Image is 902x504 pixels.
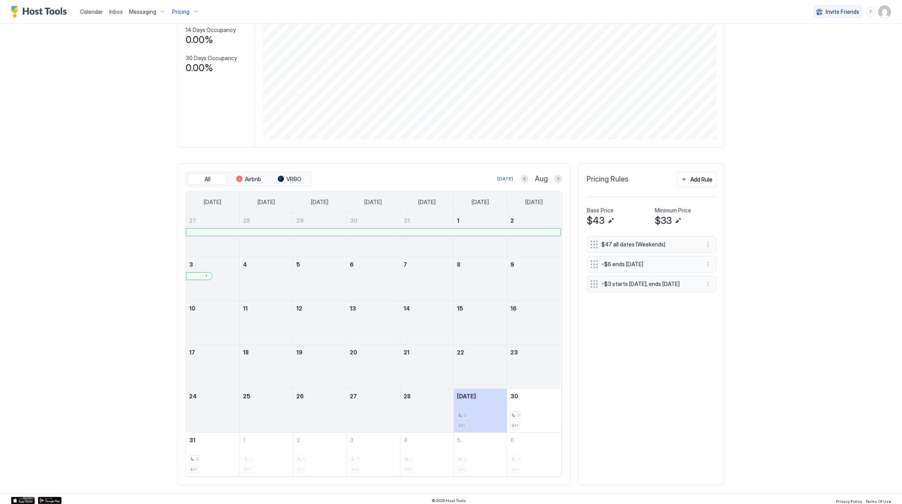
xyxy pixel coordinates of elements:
[400,257,453,301] td: August 7, 2025
[204,199,221,206] span: [DATE]
[400,345,453,388] td: August 21, 2025
[350,393,357,400] span: 27
[510,261,514,268] span: 9
[243,261,247,268] span: 4
[507,257,561,301] td: August 9, 2025
[347,213,400,257] td: July 30, 2025
[521,175,529,183] button: Previous month
[311,199,328,206] span: [DATE]
[239,301,293,345] td: August 11, 2025
[240,433,293,447] a: September 1, 2025
[703,240,713,249] div: menu
[457,305,463,312] span: 15
[196,457,198,462] span: 2
[293,345,346,360] a: August 19, 2025
[258,199,275,206] span: [DATE]
[293,432,347,476] td: September 2, 2025
[703,279,713,289] div: menu
[293,301,347,345] td: August 12, 2025
[453,388,507,432] td: August 29, 2025
[453,301,507,345] td: August 15, 2025
[525,199,543,206] span: [DATE]
[243,393,250,400] span: 25
[240,213,293,228] a: July 28, 2025
[245,176,261,183] span: Airbnb
[507,389,561,404] a: August 30, 2025
[677,172,716,187] button: Add Rule
[457,393,476,400] span: [DATE]
[453,432,507,476] td: September 5, 2025
[400,388,453,432] td: August 28, 2025
[507,213,561,257] td: August 2, 2025
[189,261,193,268] span: 3
[80,8,103,15] span: Calendar
[186,301,239,345] td: August 10, 2025
[186,62,213,74] span: 0.00%
[350,349,357,356] span: 20
[347,432,400,476] td: September 3, 2025
[186,389,239,404] a: August 24, 2025
[190,467,197,472] span: $37
[866,7,875,17] div: menu
[507,345,561,388] td: August 23, 2025
[496,174,514,184] button: [DATE]
[293,433,346,447] a: September 2, 2025
[454,213,507,228] a: August 1, 2025
[186,345,239,388] td: August 17, 2025
[240,301,293,316] a: August 11, 2025
[507,432,561,476] td: September 6, 2025
[296,305,302,312] span: 12
[457,349,464,356] span: 22
[347,257,400,272] a: August 6, 2025
[507,345,561,360] a: August 23, 2025
[472,199,489,206] span: [DATE]
[703,260,713,269] button: More options
[826,8,859,15] span: Invite Friends
[510,349,518,356] span: 23
[38,497,62,504] a: Google Play Store
[464,191,497,213] a: Friday
[239,257,293,301] td: August 4, 2025
[186,432,239,476] td: August 31, 2025
[293,213,346,228] a: July 29, 2025
[454,433,507,447] a: September 5, 2025
[457,261,460,268] span: 8
[364,199,382,206] span: [DATE]
[347,345,400,360] a: August 20, 2025
[507,301,561,345] td: August 16, 2025
[240,389,293,404] a: August 25, 2025
[293,345,347,388] td: August 19, 2025
[497,175,513,182] div: [DATE]
[400,301,453,345] td: August 14, 2025
[172,8,189,15] span: Pricing
[296,261,300,268] span: 5
[400,345,453,360] a: August 21, 2025
[453,213,507,257] td: August 1, 2025
[270,174,309,185] button: VRBO
[189,437,195,443] span: 31
[535,174,548,184] span: Aug
[400,257,453,272] a: August 7, 2025
[186,301,239,316] a: August 10, 2025
[189,349,195,356] span: 17
[457,217,459,224] span: 1
[836,499,862,504] span: Privacy Policy
[240,345,293,360] a: August 18, 2025
[186,55,237,62] span: 30 Days Occupancy
[703,240,713,249] button: More options
[350,217,358,224] span: 30
[454,345,507,360] a: August 22, 2025
[356,191,390,213] a: Wednesday
[865,499,891,504] span: Terms Of Use
[673,216,683,225] button: Edit
[690,175,713,184] div: Add Rule
[507,301,561,316] a: August 16, 2025
[404,349,409,356] span: 21
[404,305,410,312] span: 14
[11,6,70,18] a: Host Tools Logo
[186,257,239,301] td: August 3, 2025
[457,437,461,443] span: 5
[510,305,517,312] span: 16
